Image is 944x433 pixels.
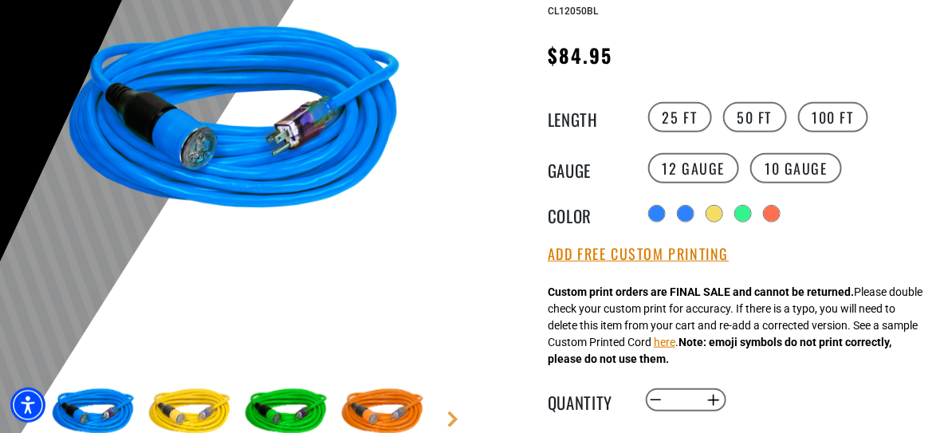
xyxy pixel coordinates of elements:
span: $84.95 [548,41,612,69]
label: 12 Gauge [648,153,740,183]
strong: Custom print orders are FINAL SALE and cannot be returned. [548,285,854,298]
div: Accessibility Menu [10,388,45,423]
label: 100 FT [798,102,869,132]
legend: Color [548,203,627,224]
label: Quantity [548,390,627,411]
button: Add Free Custom Printing [548,246,729,263]
legend: Gauge [548,158,627,179]
legend: Length [548,107,627,128]
div: Please double check your custom print for accuracy. If there is a typo, you will need to delete t... [548,284,922,368]
label: 50 FT [723,102,787,132]
button: here [654,334,675,351]
a: Next [445,411,461,427]
label: 25 FT [648,102,712,132]
label: 10 Gauge [750,153,842,183]
strong: Note: emoji symbols do not print correctly, please do not use them. [548,336,891,365]
span: CL12050BL [548,6,598,17]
